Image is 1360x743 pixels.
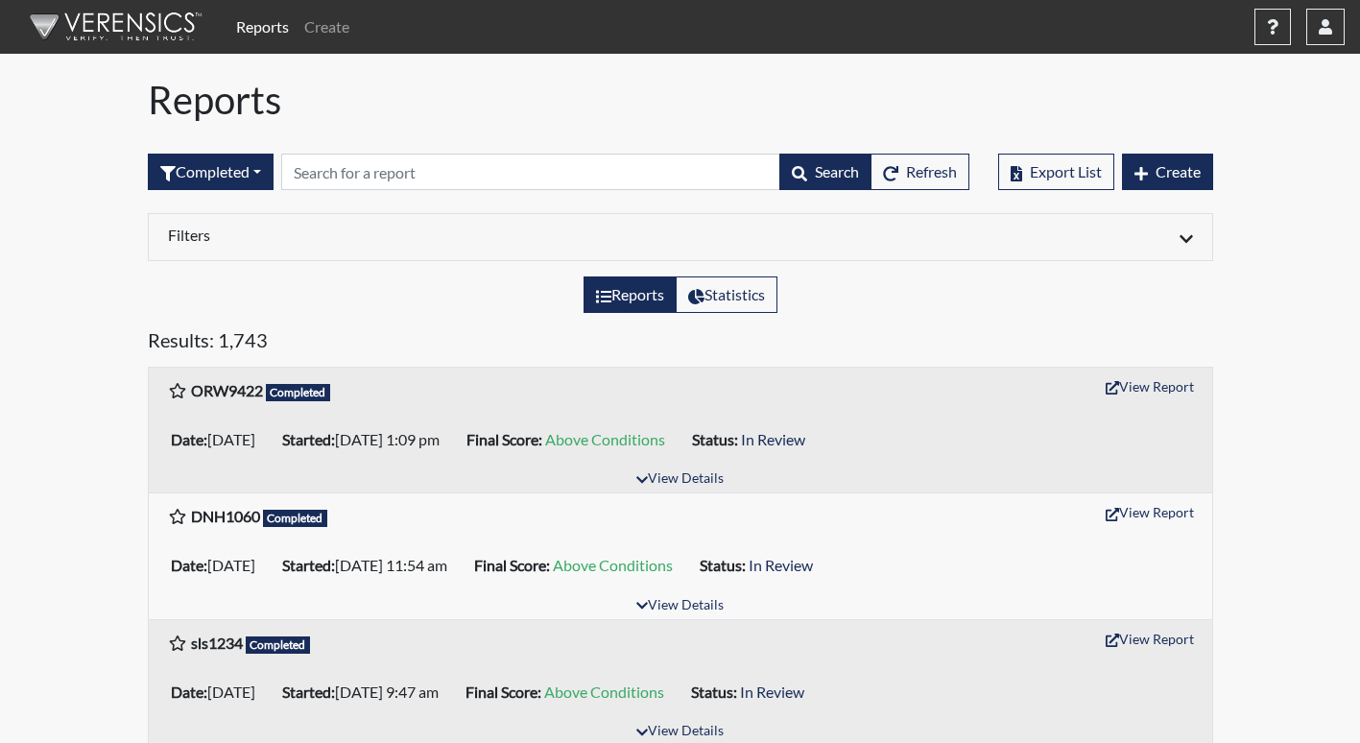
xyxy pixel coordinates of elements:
[266,384,331,401] span: Completed
[1097,497,1203,527] button: View Report
[692,430,738,448] b: Status:
[191,381,263,399] b: ORW9422
[474,556,550,574] b: Final Score:
[741,430,805,448] span: In Review
[906,162,957,180] span: Refresh
[148,154,274,190] button: Completed
[553,556,673,574] span: Above Conditions
[700,556,746,574] b: Status:
[628,593,732,619] button: View Details
[998,154,1114,190] button: Export List
[465,683,541,701] b: Final Score:
[544,683,664,701] span: Above Conditions
[676,276,777,313] label: View statistics about completed interviews
[297,8,357,46] a: Create
[154,226,1207,249] div: Click to expand/collapse filters
[1156,162,1201,180] span: Create
[282,556,335,574] b: Started:
[263,510,328,527] span: Completed
[163,550,274,581] li: [DATE]
[1097,371,1203,401] button: View Report
[171,430,207,448] b: Date:
[282,430,335,448] b: Started:
[1030,162,1102,180] span: Export List
[1097,624,1203,654] button: View Report
[584,276,677,313] label: View the list of reports
[148,77,1213,123] h1: Reports
[282,683,335,701] b: Started:
[628,467,732,492] button: View Details
[779,154,871,190] button: Search
[163,424,274,455] li: [DATE]
[228,8,297,46] a: Reports
[171,683,207,701] b: Date:
[168,226,666,244] h6: Filters
[191,507,260,525] b: DNH1060
[274,550,466,581] li: [DATE] 11:54 am
[163,677,274,707] li: [DATE]
[148,154,274,190] div: Filter by interview status
[191,634,243,652] b: sls1234
[749,556,813,574] span: In Review
[871,154,969,190] button: Refresh
[1122,154,1213,190] button: Create
[171,556,207,574] b: Date:
[274,677,458,707] li: [DATE] 9:47 am
[246,636,311,654] span: Completed
[281,154,780,190] input: Search by Registration ID, Interview Number, or Investigation Name.
[740,683,804,701] span: In Review
[274,424,459,455] li: [DATE] 1:09 pm
[545,430,665,448] span: Above Conditions
[148,328,1213,359] h5: Results: 1,743
[466,430,542,448] b: Final Score:
[691,683,737,701] b: Status:
[815,162,859,180] span: Search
